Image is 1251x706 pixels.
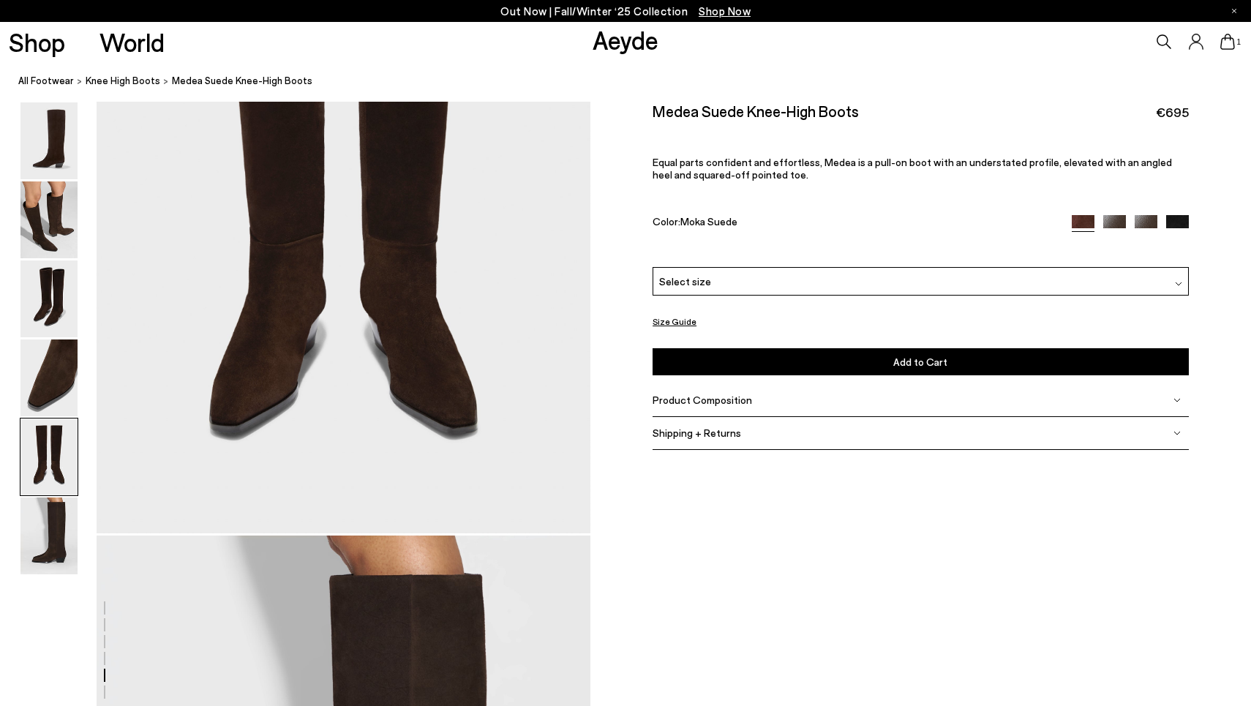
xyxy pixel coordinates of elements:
img: Medea Suede Knee-High Boots - Image 4 [20,339,78,416]
nav: breadcrumb [18,61,1251,102]
span: Product Composition [653,394,752,406]
img: svg%3E [1175,280,1182,288]
img: svg%3E [1173,397,1181,404]
span: knee high boots [86,75,160,86]
span: €695 [1156,103,1189,121]
img: Medea Suede Knee-High Boots - Image 1 [20,102,78,179]
img: Medea Suede Knee-High Boots - Image 2 [20,181,78,258]
a: 1 [1220,34,1235,50]
button: Size Guide [653,312,696,331]
a: Aeyde [593,24,658,55]
span: Moka Suede [680,215,737,228]
img: svg%3E [1173,429,1181,437]
span: Select size [659,274,711,289]
span: Medea Suede Knee-High Boots [172,73,312,89]
span: 1 [1235,38,1242,46]
img: Medea Suede Knee-High Boots - Image 6 [20,497,78,574]
span: Navigate to /collections/new-in [699,4,751,18]
div: Color: [653,215,1054,232]
img: Medea Suede Knee-High Boots - Image 5 [20,418,78,495]
a: All Footwear [18,73,74,89]
h2: Medea Suede Knee-High Boots [653,102,859,120]
a: World [99,29,165,55]
button: Add to Cart [653,348,1188,375]
span: Shipping + Returns [653,427,741,439]
img: Medea Suede Knee-High Boots - Image 3 [20,260,78,337]
p: Out Now | Fall/Winter ‘25 Collection [500,2,751,20]
a: knee high boots [86,73,160,89]
p: Equal parts confident and effortless, Medea is a pull-on boot with an understated profile, elevat... [653,156,1188,181]
span: Add to Cart [893,356,947,368]
a: Shop [9,29,65,55]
